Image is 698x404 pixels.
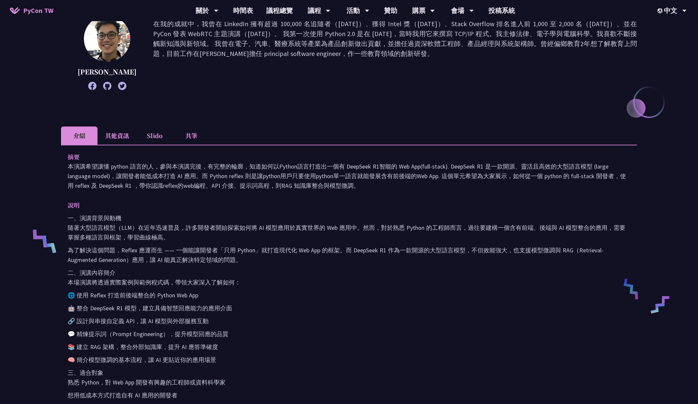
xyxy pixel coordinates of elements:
p: 🌐 使用 Reflex 打造前後端整合的 Python Web App [68,290,630,300]
img: Milo Chen [84,16,130,62]
li: 介紹 [61,126,97,145]
li: 共筆 [173,126,210,145]
p: 🤖 整合 DeepSeek R1 模型，建立具備智慧回應能力的應用介面 [68,303,630,313]
p: 想用低成本方式打造自有 AI 應用的開發者 [68,390,630,400]
p: 📚 建立 RAG 架構，整合外部知識庫，提升 AI 應答準確度 [68,342,630,352]
p: 為了解決這個問題，Reflex 應運而生 —— 一個能讓開發者「只用 Python」就打造現代化 Web App 的框架。而 DeepSeek R1 作為一款開源的大型語言模型，不但效能強大，也... [68,245,630,265]
p: 說明 [68,200,617,210]
p: 一、演講背景與動機 隨著大型語言模型（LLM）在近年迅速普及，許多開發者開始探索如何將 AI 模型應用於真實世界的 Web 應用中。然而，對於熟悉 Python 的工程師而言，過往要建構一個含有... [68,213,630,242]
li: 其他資訊 [97,126,137,145]
p: 🧠 簡介模型微調的基本流程，讓 AI 更貼近你的應用場景 [68,355,630,365]
p: 摘要 [68,152,617,162]
p: 本演講希望讓懂 python 語言的人，參與本演講完後，有完整的輪廓，知道如何以Python語言打造出一個有 DeepSeek R1智能的 Web App(full-stack). DeepSe... [68,162,630,190]
p: 💬 精煉提示詞（Prompt Engineering），提升模型回應的品質 [68,329,630,339]
img: Locale Icon [658,8,664,13]
p: [PERSON_NAME] [78,67,137,77]
img: Home icon of PyCon TW 2025 [10,7,20,14]
p: 二、演講內容簡介 本場演講將透過實際案例與範例程式碼，帶領大家深入了解如何： [68,268,630,287]
a: PyCon TW [3,2,60,19]
p: 三、適合對象 熟悉 Python，對 Web App 開發有興趣的工程師或資料科學家 [68,368,630,387]
li: Slido [137,126,173,145]
p: 在我的成就中，我曾在 LinkedIn 擁有超過 100,000 名追隨者（[DATE]）、獲得 Intel 獎（[DATE]）、Stack Overflow 排名進入前 1,000 至 2,0... [153,19,637,87]
span: PyCon TW [23,6,53,16]
p: 🔗 設計與串接自定義 API，讓 AI 模型與外部服務互動 [68,316,630,326]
